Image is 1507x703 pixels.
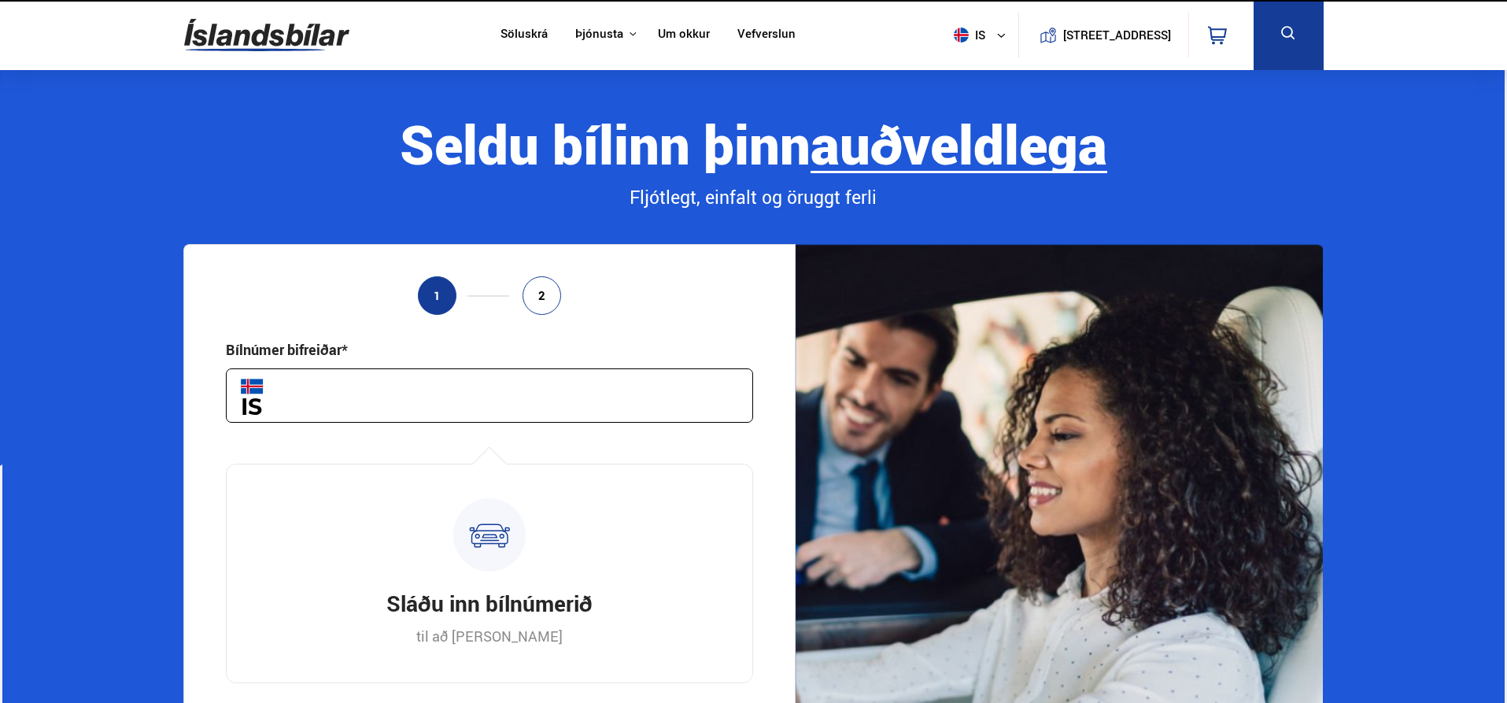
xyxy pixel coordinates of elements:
[947,28,987,43] span: is
[386,588,593,618] h3: Sláðu inn bílnúmerið
[416,627,563,646] p: til að [PERSON_NAME]
[575,27,623,42] button: Þjónusta
[954,28,969,43] img: svg+xml;base64,PHN2ZyB4bWxucz0iaHR0cDovL3d3dy53My5vcmcvMjAwMC9zdmciIHdpZHRoPSI1MTIiIGhlaWdodD0iNT...
[1069,28,1165,42] button: [STREET_ADDRESS]
[658,27,710,43] a: Um okkur
[1027,13,1180,57] a: [STREET_ADDRESS]
[184,9,349,61] img: G0Ugv5HjCgRt.svg
[947,12,1018,58] button: is
[183,184,1323,211] div: Fljótlegt, einfalt og öruggt ferli
[538,289,545,302] span: 2
[434,289,441,302] span: 1
[500,27,548,43] a: Söluskrá
[226,340,348,359] div: Bílnúmer bifreiðar*
[737,27,796,43] a: Vefverslun
[811,107,1107,180] b: auðveldlega
[183,114,1323,173] div: Seldu bílinn þinn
